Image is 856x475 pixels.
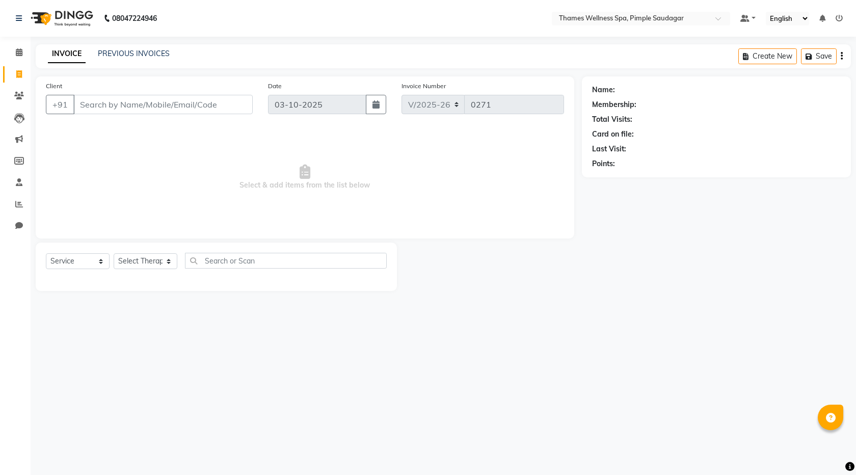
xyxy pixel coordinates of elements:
div: Total Visits: [592,114,632,125]
button: Create New [738,48,797,64]
div: Last Visit: [592,144,626,154]
button: +91 [46,95,74,114]
button: Save [801,48,837,64]
div: Points: [592,159,615,169]
div: Card on file: [592,129,634,140]
label: Client [46,82,62,91]
div: Name: [592,85,615,95]
b: 08047224946 [112,4,157,33]
input: Search or Scan [185,253,387,269]
label: Invoice Number [402,82,446,91]
a: PREVIOUS INVOICES [98,49,170,58]
iframe: chat widget [813,434,846,465]
input: Search by Name/Mobile/Email/Code [73,95,253,114]
span: Select & add items from the list below [46,126,564,228]
img: logo [26,4,96,33]
label: Date [268,82,282,91]
div: Membership: [592,99,636,110]
a: INVOICE [48,45,86,63]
